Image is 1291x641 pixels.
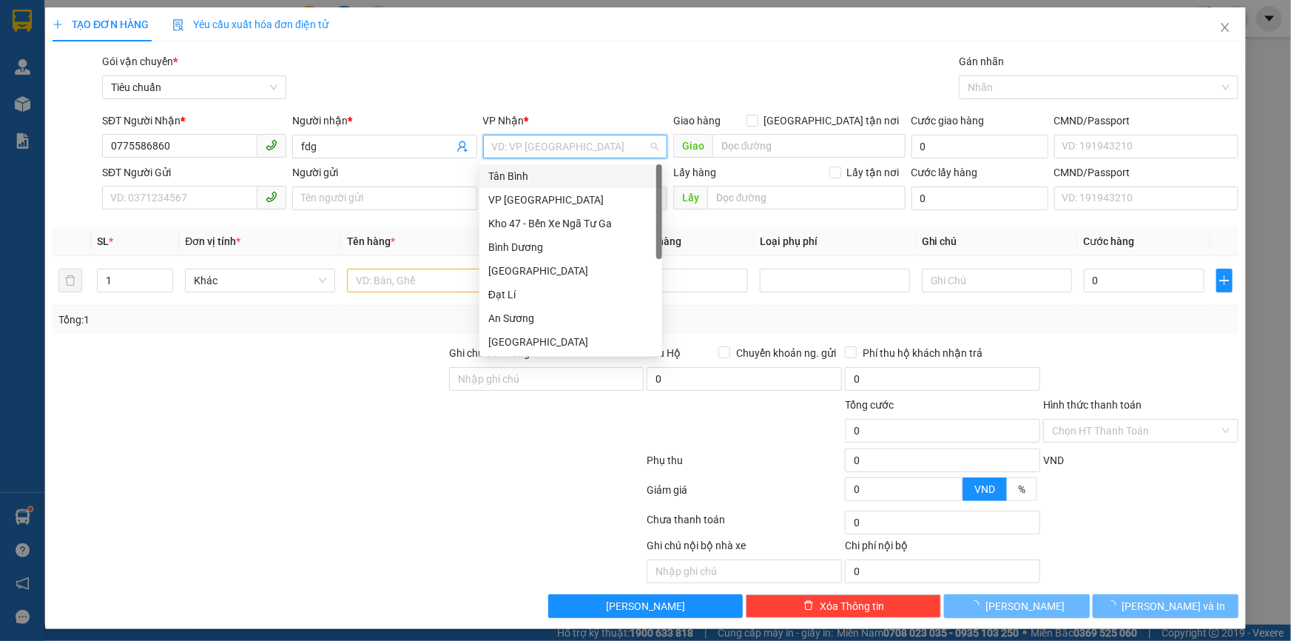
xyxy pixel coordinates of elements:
[449,367,644,391] input: Ghi chú đơn hàng
[111,76,277,98] span: Tiêu chuẩn
[488,310,653,326] div: An Sương
[1054,164,1238,181] div: CMND/Passport
[483,115,525,127] span: VP Nhận
[194,269,326,292] span: Khác
[911,187,1048,210] input: Cước lấy hàng
[1106,600,1122,611] span: loading
[102,113,286,129] div: SĐT Người Nhận
[488,263,653,279] div: [GEOGRAPHIC_DATA]
[646,452,844,478] div: Phụ thu
[172,19,184,31] img: icon
[758,113,906,129] span: [GEOGRAPHIC_DATA] tận nơi
[646,482,844,508] div: Giảm giá
[707,186,906,209] input: Dọc đường
[673,134,712,158] span: Giao
[1043,454,1064,466] span: VND
[1084,235,1135,247] span: Cước hàng
[845,537,1040,560] div: Chi phí nội bộ
[479,306,662,330] div: An Sương
[754,227,916,256] th: Loại phụ phí
[1219,21,1231,33] span: close
[1216,269,1233,292] button: plus
[673,167,716,178] span: Lấy hàng
[673,115,721,127] span: Giao hàng
[1018,483,1025,495] span: %
[647,560,842,583] input: Nhập ghi chú
[488,286,653,303] div: Đạt Lí
[172,19,328,30] span: Yêu cầu xuất hóa đơn điện tử
[488,168,653,184] div: Tân Bình
[730,345,842,361] span: Chuyển khoản ng. gửi
[266,191,277,203] span: phone
[944,594,1090,618] button: [PERSON_NAME]
[456,141,468,152] span: user-add
[292,113,476,129] div: Người nhận
[841,164,906,181] span: Lấy tận nơi
[479,330,662,354] div: Hòa Đông
[606,598,685,614] span: [PERSON_NAME]
[646,511,844,537] div: Chưa thanh toán
[347,269,497,292] input: VD: Bàn, Ghế
[746,594,941,618] button: deleteXóa Thông tin
[627,269,748,292] input: 0
[857,345,988,361] span: Phí thu hộ khách nhận trả
[845,399,894,411] span: Tổng cước
[974,483,995,495] span: VND
[647,537,842,560] div: Ghi chú nội bộ nhà xe
[1204,7,1246,49] button: Close
[449,347,530,359] label: Ghi chú đơn hàng
[53,19,149,30] span: TẠO ĐƠN HÀNG
[548,594,744,618] button: [PERSON_NAME]
[292,164,476,181] div: Người gửi
[969,600,985,611] span: loading
[1043,399,1142,411] label: Hình thức thanh toán
[488,334,653,350] div: [GEOGRAPHIC_DATA]
[911,115,985,127] label: Cước giao hàng
[911,167,978,178] label: Cước lấy hàng
[97,235,109,247] span: SL
[916,227,1078,256] th: Ghi chú
[1054,113,1238,129] div: CMND/Passport
[479,212,662,235] div: Kho 47 - Bến Xe Ngã Tư Ga
[479,283,662,306] div: Đạt Lí
[922,269,1072,292] input: Ghi Chú
[266,139,277,151] span: phone
[673,186,707,209] span: Lấy
[58,312,499,328] div: Tổng: 1
[1093,594,1238,618] button: [PERSON_NAME] và In
[479,235,662,259] div: Bình Dương
[647,347,681,359] span: Thu Hộ
[185,235,240,247] span: Đơn vị tính
[58,269,82,292] button: delete
[1122,598,1226,614] span: [PERSON_NAME] và In
[102,164,286,181] div: SĐT Người Gửi
[985,598,1065,614] span: [PERSON_NAME]
[347,235,395,247] span: Tên hàng
[712,134,906,158] input: Dọc đường
[488,239,653,255] div: Bình Dương
[488,215,653,232] div: Kho 47 - Bến Xe Ngã Tư Ga
[479,259,662,283] div: Thủ Đức
[959,56,1004,67] label: Gán nhãn
[102,56,178,67] span: Gói vận chuyển
[479,188,662,212] div: VP Đà Lạt
[479,164,662,188] div: Tân Bình
[820,598,884,614] span: Xóa Thông tin
[53,19,63,30] span: plus
[911,135,1048,158] input: Cước giao hàng
[1217,275,1232,286] span: plus
[488,192,653,208] div: VP [GEOGRAPHIC_DATA]
[803,600,814,612] span: delete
